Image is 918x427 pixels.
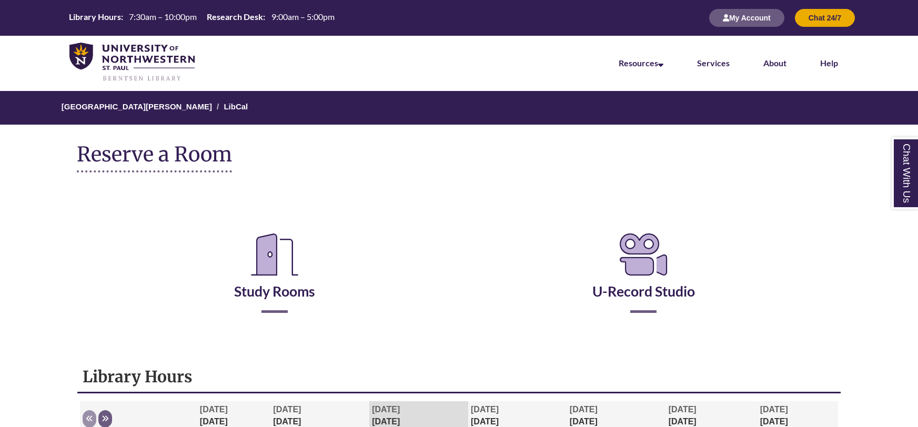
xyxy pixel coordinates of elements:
[200,405,228,414] span: [DATE]
[372,405,400,414] span: [DATE]
[224,102,248,111] a: LibCal
[709,9,784,27] button: My Account
[763,58,786,68] a: About
[795,13,855,22] a: Chat 24/7
[471,405,499,414] span: [DATE]
[129,12,197,22] span: 7:30am – 10:00pm
[592,257,695,300] a: U-Record Studio
[65,11,338,25] a: Hours Today
[619,58,663,68] a: Resources
[203,11,267,23] th: Research Desk:
[271,12,335,22] span: 9:00am – 5:00pm
[795,9,855,27] button: Chat 24/7
[77,199,841,344] div: Reserve a Room
[65,11,125,23] th: Library Hours:
[65,11,338,24] table: Hours Today
[820,58,838,68] a: Help
[669,405,697,414] span: [DATE]
[62,102,212,111] a: [GEOGRAPHIC_DATA][PERSON_NAME]
[760,405,788,414] span: [DATE]
[709,13,784,22] a: My Account
[69,43,195,82] img: UNWSP Library Logo
[77,143,232,172] h1: Reserve a Room
[77,91,841,125] nav: Breadcrumb
[570,405,598,414] span: [DATE]
[697,58,730,68] a: Services
[273,405,301,414] span: [DATE]
[234,257,315,300] a: Study Rooms
[83,367,835,387] h1: Library Hours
